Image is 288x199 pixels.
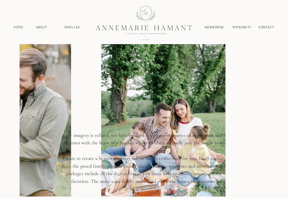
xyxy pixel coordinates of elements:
[61,25,83,30] a: Families
[58,132,230,197] p: My imagery is refined, yet light-hearted. I see your moments of connection and affection with the...
[256,25,277,30] a: contact
[233,25,251,30] a: MAternity
[203,25,226,30] a: Newborns
[11,25,26,30] a: Home
[34,25,48,30] a: About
